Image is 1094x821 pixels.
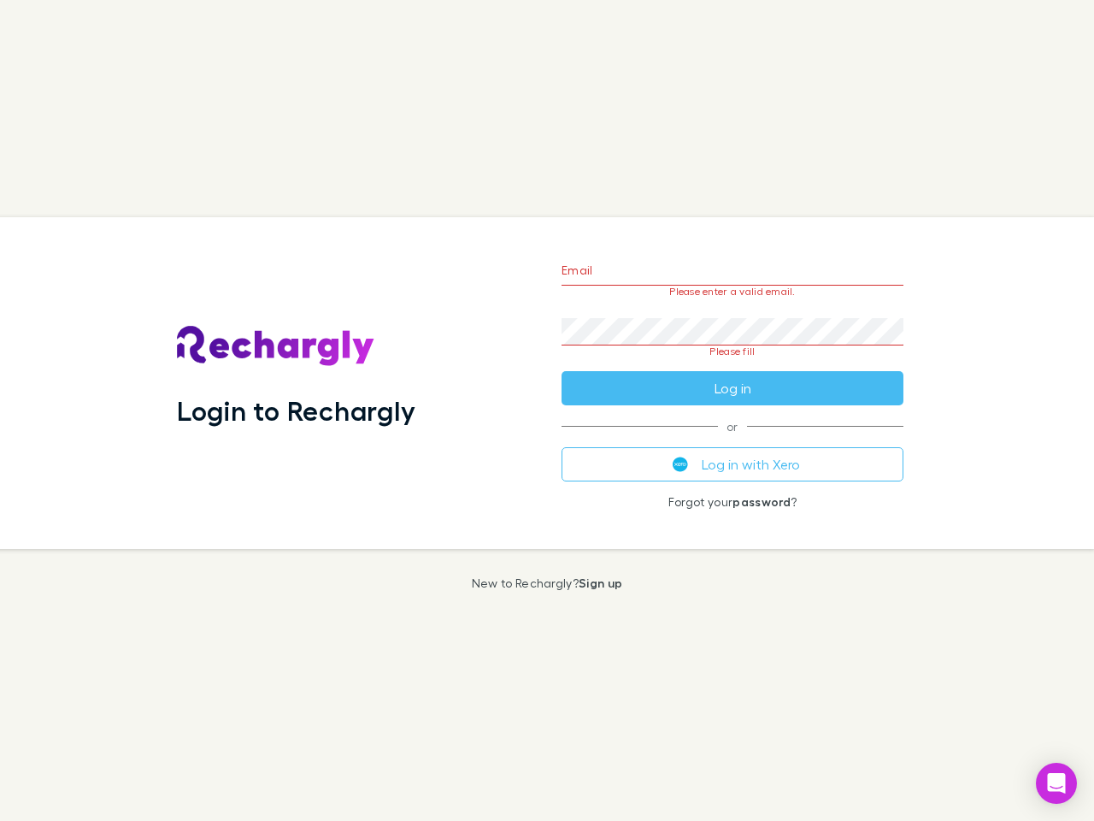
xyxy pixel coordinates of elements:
a: password [732,494,791,509]
div: Open Intercom Messenger [1036,763,1077,804]
button: Log in with Xero [562,447,903,481]
h1: Login to Rechargly [177,394,415,427]
p: Please fill [562,346,903,357]
button: Log in [562,371,903,405]
p: New to Rechargly? [472,576,623,590]
span: or [562,426,903,427]
p: Forgot your ? [562,495,903,509]
p: Please enter a valid email. [562,286,903,298]
a: Sign up [579,576,622,590]
img: Rechargly's Logo [177,326,375,367]
img: Xero's logo [673,457,688,472]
